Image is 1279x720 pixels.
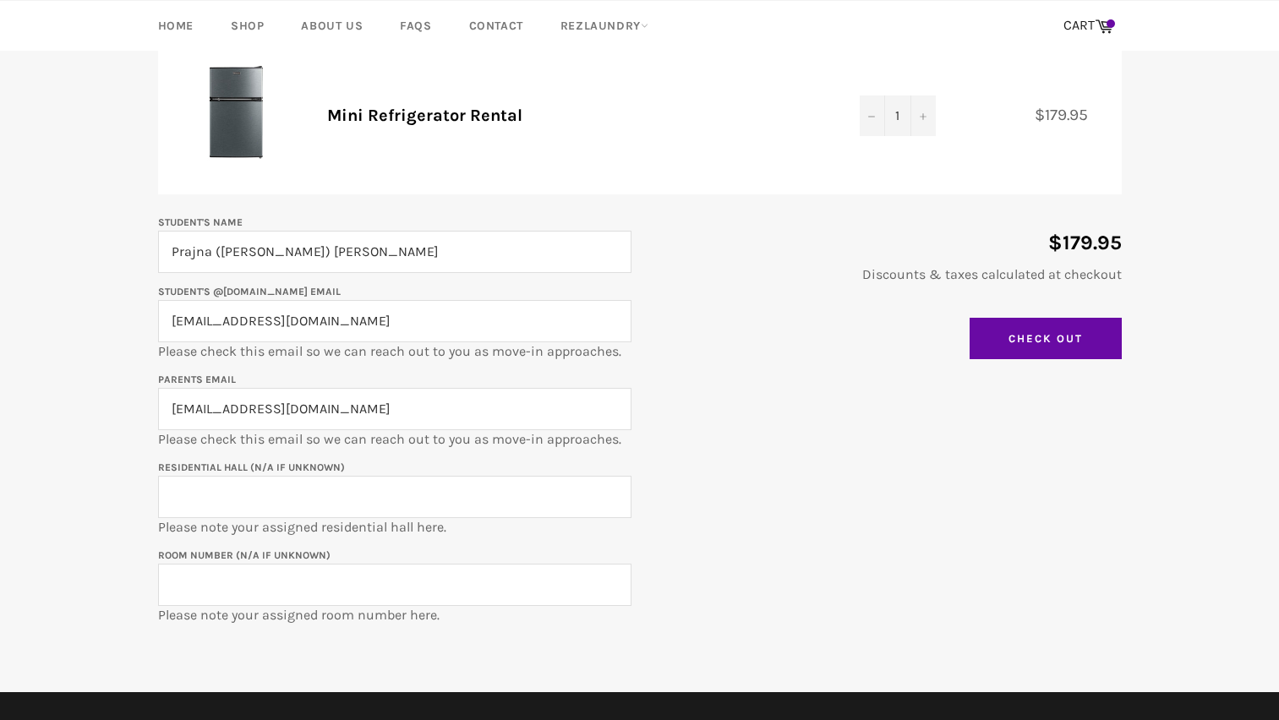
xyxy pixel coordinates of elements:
[158,461,345,473] label: Residential Hall (N/A if unknown)
[158,216,243,228] label: Student's Name
[158,286,341,297] label: Student's @[DOMAIN_NAME] email
[1055,8,1122,44] a: CART
[327,106,522,125] a: Mini Refrigerator Rental
[648,265,1122,284] p: Discounts & taxes calculated at checkout
[158,374,236,385] label: Parents email
[183,63,285,164] img: Mini Refrigerator Rental
[544,1,665,51] a: RezLaundry
[648,229,1122,257] p: $179.95
[158,281,631,361] p: Please check this email so we can reach out to you as move-in approaches.
[158,369,631,449] p: Please check this email so we can reach out to you as move-in approaches.
[141,1,210,51] a: Home
[214,1,281,51] a: Shop
[383,1,448,51] a: FAQs
[910,95,936,136] button: Increase quantity
[284,1,380,51] a: About Us
[970,318,1122,360] input: Check Out
[1035,105,1105,124] span: $179.95
[860,95,885,136] button: Decrease quantity
[452,1,540,51] a: Contact
[158,545,631,625] p: Please note your assigned room number here.
[158,549,331,561] label: Room Number (N/A if unknown)
[158,457,631,537] p: Please note your assigned residential hall here.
